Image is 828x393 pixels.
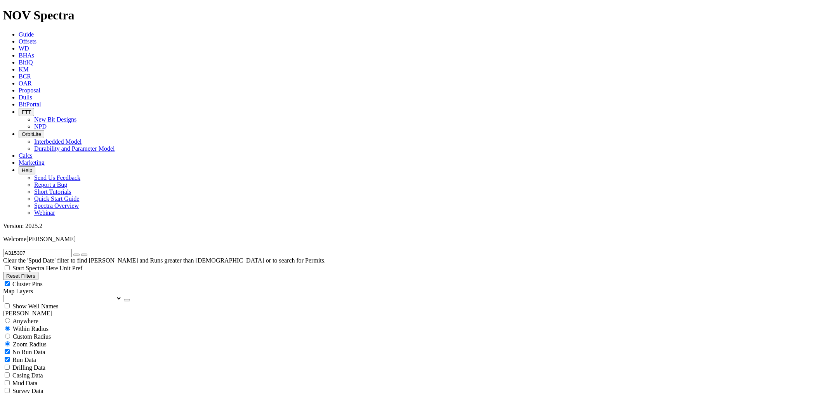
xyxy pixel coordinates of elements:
[19,94,32,101] a: Dulls
[34,174,80,181] a: Send Us Feedback
[19,159,45,166] a: Marketing
[19,166,35,174] button: Help
[5,265,10,270] input: Start Spectra Here
[19,52,34,59] a: BHAs
[34,181,67,188] a: Report a Bug
[12,281,43,287] span: Cluster Pins
[34,209,55,216] a: Webinar
[19,87,40,94] a: Proposal
[3,249,72,257] input: Search
[34,188,71,195] a: Short Tutorials
[19,31,34,38] a: Guide
[34,202,79,209] a: Spectra Overview
[34,123,47,130] a: NPD
[12,380,37,386] span: Mud Data
[34,145,115,152] a: Durability and Parameter Model
[19,80,32,87] a: OAR
[22,167,32,173] span: Help
[19,73,31,80] a: BCR
[19,38,36,45] a: Offsets
[3,288,33,294] span: Map Layers
[26,236,76,242] span: [PERSON_NAME]
[19,45,29,52] a: WD
[12,372,43,379] span: Casing Data
[12,318,38,324] span: Anywhere
[19,152,33,159] a: Calcs
[12,303,58,310] span: Show Well Names
[34,116,76,123] a: New Bit Designs
[19,59,33,66] a: BitIQ
[13,341,47,348] span: Zoom Radius
[3,223,825,230] div: Version: 2025.2
[13,333,51,340] span: Custom Radius
[59,265,82,271] span: Unit Pref
[19,130,44,138] button: OrbitLite
[12,356,36,363] span: Run Data
[12,265,58,271] span: Start Spectra Here
[3,8,825,23] h1: NOV Spectra
[3,272,38,280] button: Reset Filters
[3,236,825,243] p: Welcome
[12,349,45,355] span: No Run Data
[3,257,326,264] span: Clear the 'Spud Date' filter to find [PERSON_NAME] and Runs greater than [DEMOGRAPHIC_DATA] or to...
[19,108,34,116] button: FTT
[19,101,41,108] a: BitPortal
[34,138,82,145] a: Interbedded Model
[12,364,45,371] span: Drilling Data
[34,195,79,202] a: Quick Start Guide
[22,109,31,115] span: FTT
[22,131,41,137] span: OrbitLite
[3,310,825,317] div: [PERSON_NAME]
[19,66,29,73] a: KM
[13,325,49,332] span: Within Radius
